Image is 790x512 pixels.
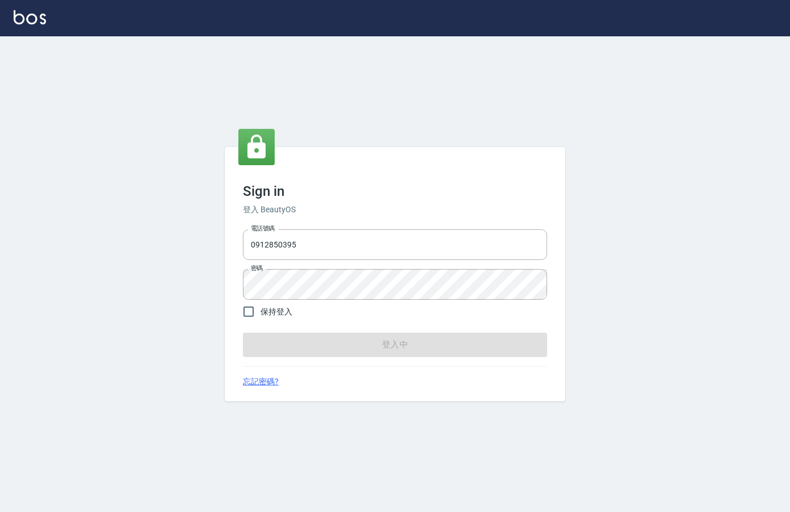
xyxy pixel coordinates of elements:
[251,224,275,233] label: 電話號碼
[260,306,292,318] span: 保持登入
[243,183,547,199] h3: Sign in
[251,264,263,272] label: 密碼
[14,10,46,24] img: Logo
[243,204,547,216] h6: 登入 BeautyOS
[243,376,279,388] a: 忘記密碼?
